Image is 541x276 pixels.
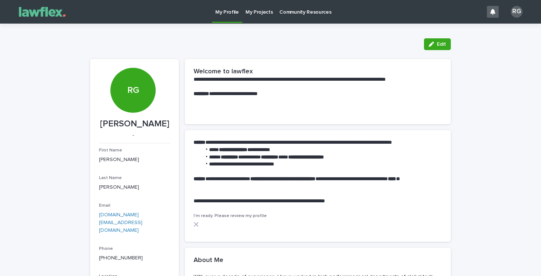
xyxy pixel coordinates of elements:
[424,38,451,50] button: Edit
[99,148,122,153] span: First Name
[194,214,267,218] span: I'm ready. Please review my profile
[99,212,142,233] a: [DOMAIN_NAME][EMAIL_ADDRESS][DOMAIN_NAME]
[99,156,170,164] p: [PERSON_NAME]
[511,6,523,18] div: RG
[15,4,70,19] img: Gnvw4qrBSHOAfo8VMhG6
[99,176,122,180] span: Last Name
[194,68,253,76] h2: Welcome to lawflex
[110,40,155,96] div: RG
[99,247,113,251] span: Phone
[99,132,167,139] p: -
[99,203,110,208] span: Email
[194,256,223,265] h2: About Me
[99,119,170,129] p: [PERSON_NAME]
[99,254,170,262] p: [PHONE_NUMBER]
[99,184,170,191] p: [PERSON_NAME]
[437,42,446,47] span: Edit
